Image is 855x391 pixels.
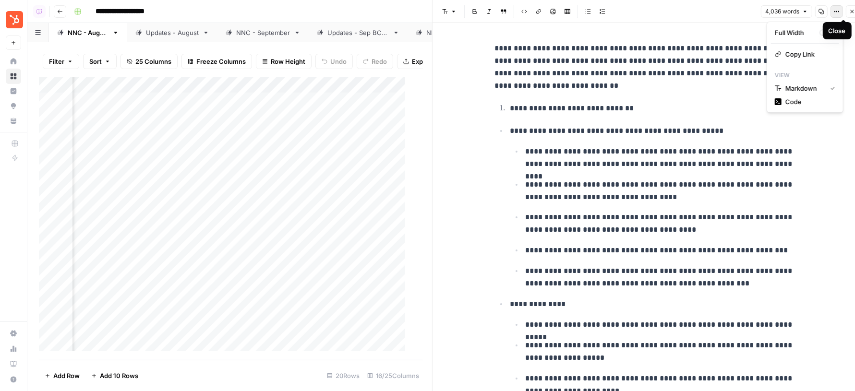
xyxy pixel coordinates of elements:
button: 4,036 words [761,5,812,18]
button: Workspace: Blog Content Action Plan [6,8,21,32]
div: Updates - Sep BCAP [327,28,389,37]
a: Your Data [6,113,21,129]
a: Opportunities [6,98,21,114]
a: NNC - September [217,23,309,42]
div: Close [829,26,846,36]
p: View [771,69,839,82]
button: Row Height [256,54,312,69]
span: Markdown [785,83,823,93]
div: NNC - September [236,28,290,37]
a: Browse [6,69,21,84]
span: 4,036 words [765,7,799,16]
div: NNC - [DATE] [68,28,108,37]
button: Add 10 Rows [85,368,144,383]
a: Settings [6,326,21,341]
span: Add Row [53,371,80,380]
span: Code [785,97,831,107]
span: Undo [330,57,347,66]
div: 16/25 Columns [363,368,423,383]
div: Updates - August [146,28,199,37]
button: Undo [315,54,353,69]
span: Sort [89,57,102,66]
span: Add 10 Rows [100,371,138,380]
span: Freeze Columns [196,57,246,66]
button: Filter [43,54,79,69]
button: Help + Support [6,372,21,387]
span: Row Height [271,57,305,66]
span: Copy Link [785,49,831,59]
span: Filter [49,57,64,66]
a: NNC - [DATE] [49,23,127,42]
span: Export CSV [412,57,446,66]
button: Add Row [39,368,85,383]
div: 20 Rows [323,368,363,383]
a: Learning Hub [6,356,21,372]
button: Export CSV [397,54,452,69]
button: Freeze Columns [181,54,252,69]
button: 25 Columns [120,54,178,69]
a: Insights [6,83,21,99]
div: Full Width [775,28,819,37]
a: Usage [6,341,21,356]
a: Updates - August [127,23,217,42]
a: NNC - Oct BCAP [408,23,495,42]
button: Sort [83,54,117,69]
button: Redo [357,54,393,69]
div: NNC - Oct BCAP [426,28,476,37]
span: 25 Columns [135,57,171,66]
span: Redo [372,57,387,66]
a: Updates - Sep BCAP [309,23,408,42]
img: Blog Content Action Plan Logo [6,11,23,28]
a: Home [6,54,21,69]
